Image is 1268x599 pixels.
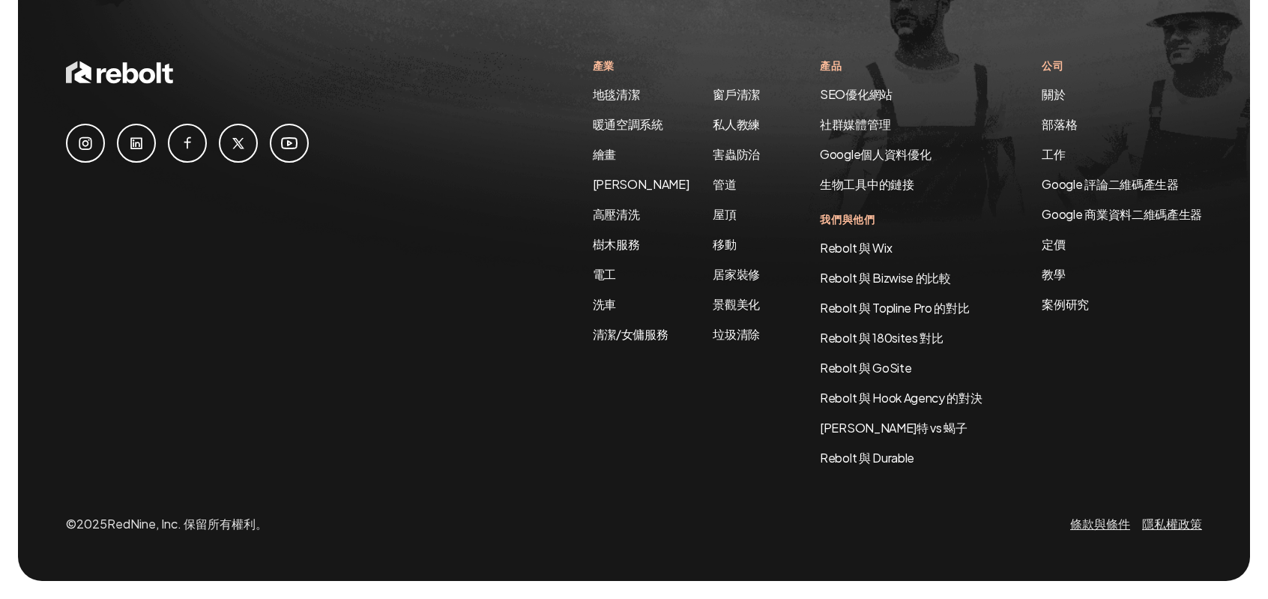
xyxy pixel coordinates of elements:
[593,326,668,342] a: 清潔/女傭服務
[713,176,736,192] a: 管道
[1042,296,1089,312] font: 案例研究
[713,326,760,342] a: 垃圾清除
[820,360,911,376] a: Rebolt 與 GoSite
[713,296,760,312] a: 景觀美化
[713,86,760,102] a: 窗戶清潔
[713,266,760,282] a: 居家裝修
[1042,116,1077,132] a: 部落格
[820,212,875,226] font: 我們與他們
[593,176,689,192] a: [PERSON_NAME]
[1042,176,1178,192] a: Google 評論二維碼產生器
[820,86,893,102] a: SEO優化網站
[107,516,268,532] font: RedNine, Inc. 保留所有權利。
[820,300,969,316] a: Rebolt 與 Topline Pro 的對比
[66,516,76,532] font: ©
[713,206,736,222] a: 屋頂
[1042,266,1065,282] font: 教學
[1042,146,1065,162] a: 工作
[593,58,615,72] font: 產業
[1042,58,1063,72] font: 公司
[1042,295,1202,313] a: 案例研究
[593,266,616,282] a: 電工
[820,420,967,436] a: [PERSON_NAME]特 vs 蝎子
[820,330,944,346] a: Rebolt 與 180sites 對比
[593,206,640,222] a: 高壓清洗
[593,296,616,312] a: 洗車
[820,176,914,192] a: 生物工具中的鏈接
[1042,235,1202,253] a: 定價
[713,116,760,132] a: 私人教練
[820,450,914,466] a: Rebolt 與 Durable
[593,236,640,252] a: 樹木服務
[1042,86,1065,102] a: 關於
[1042,236,1065,252] font: 定價
[820,146,931,162] a: Google個人資料優化
[713,236,736,252] a: 移動
[593,116,663,132] a: 暖通空調系統
[820,270,951,286] a: Rebolt 與 Bizwise 的比較
[820,116,890,132] a: 社群媒體管理
[1042,265,1202,283] a: 教學
[820,58,842,72] font: 產品
[820,240,892,256] a: Rebolt 與 Wix
[1042,206,1202,222] a: Google 商業資料二維碼產生器
[593,86,640,102] a: 地毯清潔
[593,146,616,162] a: 繪畫
[1070,516,1130,532] a: 條款與條件
[76,516,107,532] font: 2025
[713,146,760,162] a: 害蟲防治
[820,390,982,406] a: Rebolt 與 Hook Agency 的對決
[1142,516,1202,532] a: 隱私權政策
